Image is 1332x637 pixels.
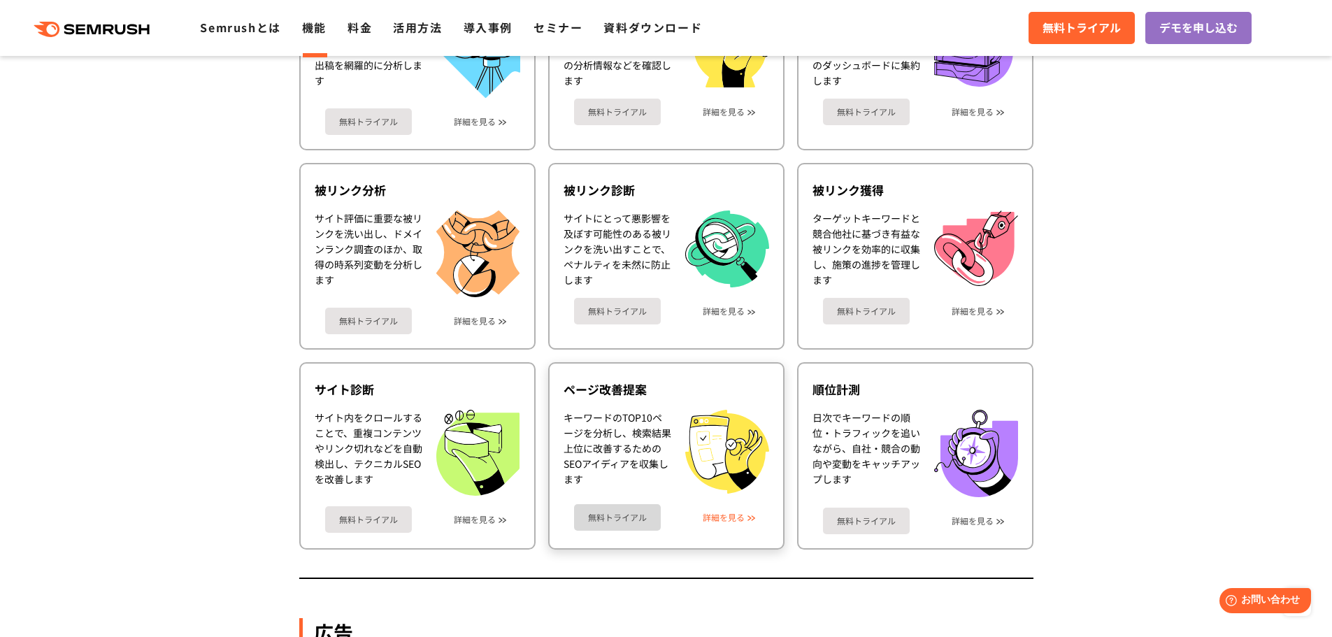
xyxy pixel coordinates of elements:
a: セミナー [533,19,582,36]
img: 被リンク診断 [685,210,769,288]
div: 日次でキーワードの順位・トラフィックを追いながら、自社・競合の動向や変動をキャッチアップします [812,410,920,497]
a: 詳細を見る [454,117,496,127]
a: 無料トライアル [574,99,661,125]
a: 料金 [348,19,372,36]
a: 無料トライアル [325,506,412,533]
a: 無料トライアル [823,298,910,324]
a: 無料トライアル [1029,12,1135,44]
div: 被リンク獲得 [812,182,1018,199]
img: ページ改善提案 [685,410,769,494]
div: サイト評価に重要な被リンクを洗い出し、ドメインランク調査のほか、取得の時系列変動を分析します [315,210,422,297]
div: サイトにとって悪影響を及ぼす可能性のある被リンクを洗い出すことで、ペナルティを未然に防止します [564,210,671,288]
img: 被リンク獲得 [934,210,1018,286]
img: 被リンク分析 [436,210,520,297]
img: 順位計測 [934,410,1018,497]
a: 詳細を見る [952,516,994,526]
iframe: Help widget launcher [1208,582,1317,622]
a: 活用方法 [393,19,442,36]
a: 詳細を見る [703,513,745,522]
a: Semrushとは [200,19,280,36]
span: 無料トライアル [1043,19,1121,37]
div: ターゲットキーワードと競合他社に基づき有益な被リンクを効率的に収集し、施策の進捗を管理します [812,210,920,287]
a: デモを申し込む [1145,12,1252,44]
a: 無料トライアル [325,308,412,334]
span: デモを申し込む [1159,19,1238,37]
div: 被リンク分析 [315,182,520,199]
div: キーワードのTOP10ページを分析し、検索結果上位に改善するためのSEOアイディアを収集します [564,410,671,494]
a: 導入事例 [464,19,513,36]
a: 詳細を見る [952,107,994,117]
a: 詳細を見る [952,306,994,316]
a: 無料トライアル [325,108,412,135]
a: 無料トライアル [823,508,910,534]
a: 資料ダウンロード [603,19,702,36]
a: 詳細を見る [703,107,745,117]
a: 機能 [302,19,327,36]
a: 詳細を見る [454,316,496,326]
a: 詳細を見る [454,515,496,524]
div: サイト診断 [315,381,520,398]
a: 無料トライアル [574,298,661,324]
a: 無料トライアル [574,504,661,531]
a: 詳細を見る [703,306,745,316]
div: 被リンク診断 [564,182,769,199]
div: サイト内をクロールすることで、重複コンテンツやリンク切れなどを自動検出し、テクニカルSEOを改善します [315,410,422,496]
div: 順位計測 [812,381,1018,398]
div: ページ改善提案 [564,381,769,398]
img: サイト診断 [436,410,520,496]
a: 無料トライアル [823,99,910,125]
